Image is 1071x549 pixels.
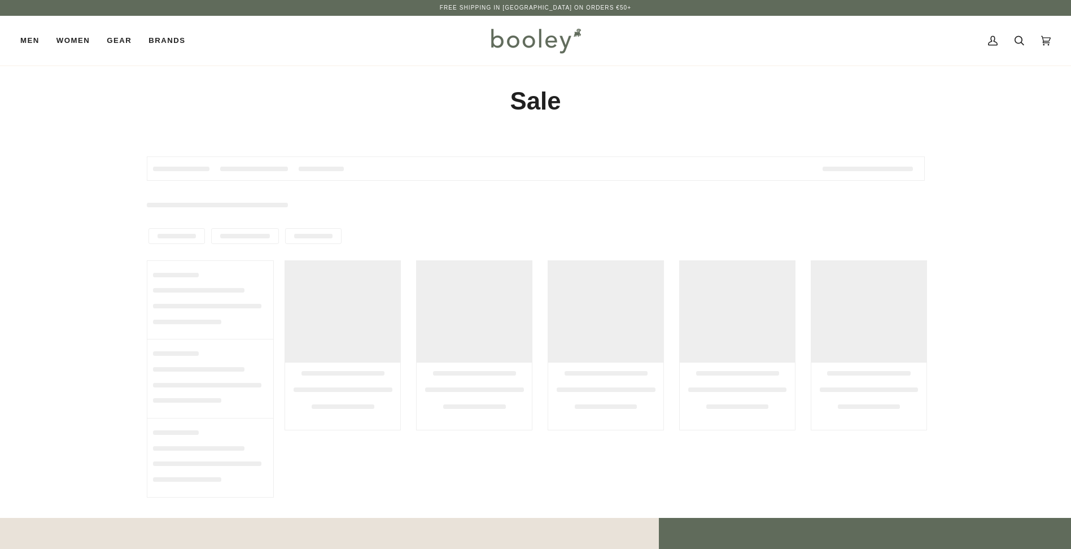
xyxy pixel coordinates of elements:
[20,16,48,66] a: Men
[20,35,40,46] span: Men
[440,3,631,12] p: Free Shipping in [GEOGRAPHIC_DATA] on Orders €50+
[147,86,925,117] h1: Sale
[56,35,90,46] span: Women
[148,35,185,46] span: Brands
[107,35,132,46] span: Gear
[486,24,585,57] img: Booley
[48,16,98,66] a: Women
[98,16,140,66] a: Gear
[140,16,194,66] a: Brands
